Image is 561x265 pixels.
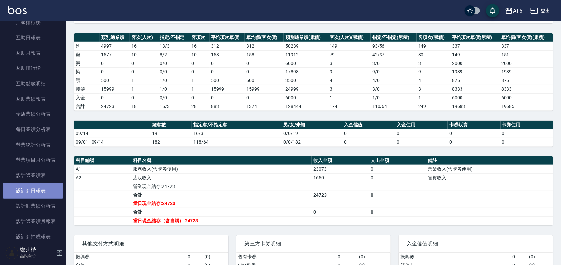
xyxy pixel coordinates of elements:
[369,165,426,173] td: 0
[158,67,190,76] td: 0 / 0
[186,253,203,261] td: 0
[100,33,130,42] th: 類別總業績
[210,50,245,59] td: 158
[328,42,371,50] td: 149
[501,138,553,146] td: 0
[130,42,158,50] td: 16
[371,42,417,50] td: 93 / 56
[74,59,100,67] td: 燙
[190,42,210,50] td: 16
[236,253,336,261] td: 舊有卡券
[527,253,553,261] td: ( 0 )
[3,61,63,76] a: 互助排行榜
[150,138,192,146] td: 182
[426,173,553,182] td: 售貨收入
[336,253,358,261] td: 0
[312,191,369,199] td: 24723
[74,42,100,50] td: 洗
[417,42,450,50] td: 149
[158,76,190,85] td: 1 / 0
[450,93,500,102] td: 6000
[371,50,417,59] td: 42 / 37
[312,156,369,165] th: 收入金額
[100,102,130,110] td: 24723
[357,253,391,261] td: ( 0 )
[3,45,63,61] a: 互助月報表
[328,33,371,42] th: 客次(人次)(累積)
[426,165,553,173] td: 營業收入(含卡券使用)
[3,153,63,168] a: 營業項目月分析表
[131,173,312,182] td: 店販收入
[3,107,63,122] a: 全店業績分析表
[210,93,245,102] td: 0
[210,42,245,50] td: 312
[500,102,553,110] td: 19685
[284,102,328,110] td: 128444
[3,137,63,153] a: 營業統計分析表
[284,42,328,50] td: 50239
[244,241,383,247] span: 第三方卡券明細
[282,138,342,146] td: 0/0/182
[371,76,417,85] td: 4 / 0
[328,102,371,110] td: 174
[100,93,130,102] td: 0
[158,102,190,110] td: 15/3
[450,76,500,85] td: 875
[500,67,553,76] td: 1989
[500,93,553,102] td: 6000
[500,50,553,59] td: 151
[74,85,100,93] td: 接髮
[328,85,371,93] td: 3
[417,76,450,85] td: 4
[190,33,210,42] th: 客項次
[450,33,500,42] th: 平均項次單價(累積)
[5,246,19,260] img: Person
[130,102,158,110] td: 18
[328,93,371,102] td: 1
[130,33,158,42] th: 客次(人次)
[450,102,500,110] td: 19683
[74,76,100,85] td: 護
[486,4,499,17] button: save
[100,59,130,67] td: 0
[500,59,553,67] td: 2000
[282,129,342,138] td: 0/0/19
[342,121,395,129] th: 入金儲值
[130,93,158,102] td: 0
[448,129,500,138] td: 0
[192,121,282,129] th: 指定客/不指定客
[74,253,186,261] td: 振興券
[245,93,284,102] td: 0
[3,168,63,183] a: 設計師業績表
[3,199,63,214] a: 設計師業績分析表
[371,33,417,42] th: 指定/不指定(累積)
[131,165,312,173] td: 服務收入(含卡券使用)
[284,59,328,67] td: 6000
[3,229,63,244] a: 設計師抽成報表
[131,208,312,216] td: 合計
[328,50,371,59] td: 79
[450,85,500,93] td: 8333
[210,102,245,110] td: 883
[8,6,27,14] img: Logo
[511,253,527,261] td: 0
[192,129,282,138] td: 16/3
[448,138,500,146] td: 0
[284,93,328,102] td: 6000
[450,42,500,50] td: 337
[371,85,417,93] td: 3 / 0
[158,42,190,50] td: 13 / 3
[158,93,190,102] td: 0 / 0
[500,33,553,42] th: 單均價(客次價)(累積)
[245,76,284,85] td: 500
[130,67,158,76] td: 0
[130,50,158,59] td: 10
[245,42,284,50] td: 312
[407,241,545,247] span: 入金儲值明細
[245,67,284,76] td: 0
[500,85,553,93] td: 8333
[312,173,369,182] td: 1650
[417,50,450,59] td: 80
[312,165,369,173] td: 23073
[74,33,553,111] table: a dense table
